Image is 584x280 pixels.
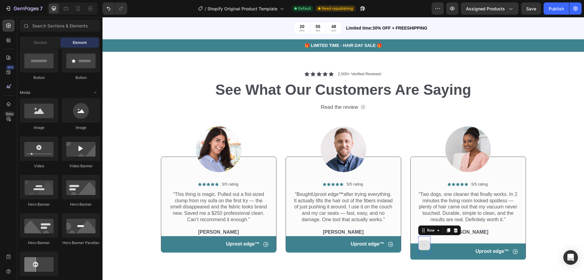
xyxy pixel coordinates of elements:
p: 2,500+ Verified Reviews! [235,55,279,60]
img: gempages_432750572815254551-ef0d89b6-ac25-4a2c-b219-0d7927ae4de1.png [93,109,139,155]
div: Hero Banner [20,240,58,246]
div: Hero Banner [20,202,58,207]
strong: ™ [402,232,407,237]
p: [PERSON_NAME] [316,212,415,218]
p: 7 [40,5,43,12]
input: Search Sections & Elements [20,19,100,32]
div: Hero Banner [62,202,100,207]
img: gempages_432750572815254551-72bb3b5b-89fc-410f-b575-ef698bf3b77d.png [343,109,388,155]
div: Button [62,75,100,80]
span: Toggle open [90,88,100,97]
button: Publish [544,2,569,15]
strong: ™ [236,175,241,180]
div: Row [323,211,333,216]
div: Hero Banner Parallax [62,240,100,246]
p: [PERSON_NAME] [191,212,290,218]
span: Media [20,90,30,95]
iframe: Design area [103,17,584,280]
span: Shopify Original Product Template [207,5,277,12]
span: / [205,5,206,12]
span: Need republishing [322,6,353,11]
span: Element [73,40,87,45]
div: Beta [5,112,15,116]
button: Assigned Products [461,2,519,15]
div: 450 [6,65,15,70]
span: Uproot edge [248,224,282,229]
p: “This thing is magic. Pulled out a fist-sized clump from my sofa on the first try — the smell dis... [67,174,166,206]
p: “Bought after trying everything. It actually lifts the hair out of the fibers instead of just pus... [191,174,290,206]
button: Read the review [218,87,263,94]
strong: ™ [152,224,157,229]
span: Save [526,6,536,11]
span: Assigned Products [466,5,505,12]
button: 7 [2,2,45,15]
span: Uproot edge [373,232,406,237]
strong: ™ [277,224,282,229]
button: Save [521,2,541,15]
span: Section [34,40,47,45]
p: “Two dogs, one cleaner that finally works. In 2 minutes the living room looked spotless — plenty ... [316,174,415,206]
p: 5/5 rating [244,165,260,170]
div: Image [20,125,58,130]
p: 5/5 rating [369,165,385,170]
div: Undo/Redo [103,2,127,15]
span: Default [298,6,311,11]
div: Video [20,163,58,169]
p: 5/5 rating [119,165,136,170]
div: Button [20,75,58,80]
div: Open Intercom Messenger [563,250,578,265]
div: Publish [549,5,564,12]
div: Video Banner [62,163,100,169]
img: gempages_432750572815254551-a30c62f0-05e4-45ca-ac80-7f24f7eb2b9e.png [218,109,264,155]
div: Read the review [218,87,256,94]
p: [PERSON_NAME] [67,212,166,218]
span: Uproot edge [209,175,241,180]
span: Uproot edge [123,224,157,229]
h2: See What Our Customers Are Saying [58,63,423,83]
div: Image [62,125,100,130]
